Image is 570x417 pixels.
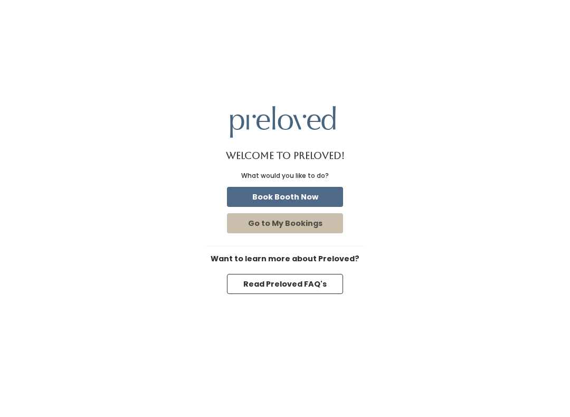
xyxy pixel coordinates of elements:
button: Book Booth Now [227,187,343,207]
button: Go to My Bookings [227,213,343,233]
img: preloved logo [230,106,336,137]
h1: Welcome to Preloved! [226,150,345,161]
div: What would you like to do? [241,171,329,181]
h6: Want to learn more about Preloved? [206,255,364,263]
a: Go to My Bookings [225,211,345,235]
button: Read Preloved FAQ's [227,274,343,294]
